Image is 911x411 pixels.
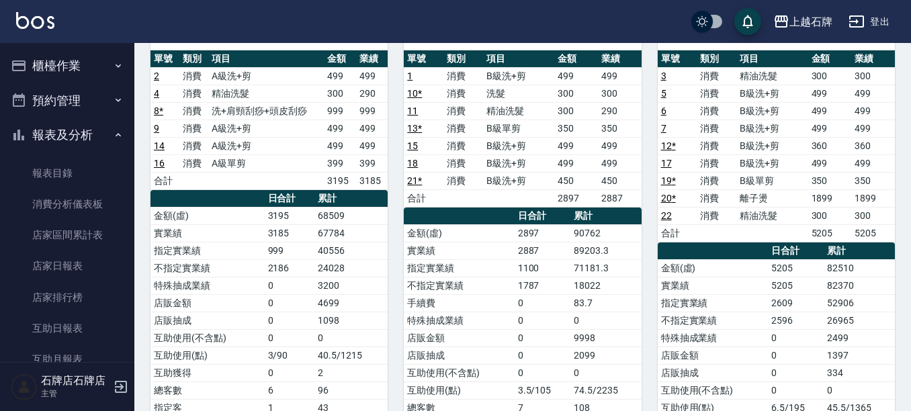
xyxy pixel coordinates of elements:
td: 9998 [570,329,642,347]
td: 0 [515,294,570,312]
td: 350 [851,172,895,189]
td: 指定實業績 [658,294,768,312]
td: 499 [851,154,895,172]
td: B級洗+剪 [483,67,554,85]
td: A級洗+剪 [208,67,324,85]
td: 不指定實業績 [150,259,265,277]
td: B級單剪 [483,120,554,137]
td: 0 [265,277,315,294]
td: 互助使用(不含點) [658,381,768,399]
a: 互助月報表 [5,344,129,375]
td: 83.7 [570,294,642,312]
td: 300 [851,207,895,224]
td: 82370 [824,277,895,294]
td: 店販抽成 [658,364,768,381]
a: 15 [407,140,418,151]
td: 499 [356,137,388,154]
td: 精油洗髮 [736,207,808,224]
td: 店販抽成 [150,312,265,329]
td: 300 [554,85,598,102]
td: 5205 [768,259,824,277]
td: B級洗+剪 [736,154,808,172]
td: 消費 [179,120,208,137]
td: 離子燙 [736,189,808,207]
td: 499 [598,137,642,154]
th: 類別 [443,50,483,68]
h5: 石牌店石牌店 [41,374,110,387]
a: 店家日報表 [5,250,129,281]
a: 報表目錄 [5,158,129,189]
td: 消費 [443,102,483,120]
td: 2099 [570,347,642,364]
td: 1098 [314,312,388,329]
td: 店販抽成 [404,347,514,364]
td: B級洗+剪 [736,120,808,137]
a: 3 [661,71,666,81]
td: 實業績 [150,224,265,242]
a: 6 [661,105,666,116]
td: 合計 [150,172,179,189]
td: 消費 [443,154,483,172]
td: 消費 [179,102,208,120]
td: 300 [598,85,642,102]
td: B級洗+剪 [736,137,808,154]
th: 金額 [554,50,598,68]
td: 499 [808,154,852,172]
th: 單號 [150,50,179,68]
td: B級洗+剪 [483,172,554,189]
td: 450 [598,172,642,189]
td: 300 [808,207,852,224]
td: 499 [808,85,852,102]
th: 累計 [314,190,388,208]
a: 18 [407,158,418,169]
td: 店販金額 [150,294,265,312]
td: 1899 [851,189,895,207]
td: 消費 [697,85,736,102]
td: 總客數 [150,381,265,399]
td: 89203.3 [570,242,642,259]
td: 互助獲得 [150,364,265,381]
td: 0 [265,312,315,329]
td: 499 [324,67,356,85]
a: 11 [407,105,418,116]
table: a dense table [404,50,641,208]
td: 洗髮 [483,85,554,102]
a: 店家排行榜 [5,282,129,313]
td: 40556 [314,242,388,259]
p: 主管 [41,387,110,400]
td: 6 [265,381,315,399]
td: 52906 [824,294,895,312]
th: 類別 [179,50,208,68]
td: 0 [515,364,570,381]
a: 互助日報表 [5,313,129,344]
td: 90762 [570,224,642,242]
td: A級洗+剪 [208,120,324,137]
button: 上越石牌 [768,8,838,36]
td: 店販金額 [404,329,514,347]
td: 5205 [851,224,895,242]
td: 金額(虛) [150,207,265,224]
td: 消費 [697,207,736,224]
td: B級洗+剪 [483,137,554,154]
td: 3195 [265,207,315,224]
td: 消費 [179,85,208,102]
td: 999 [324,102,356,120]
a: 4 [154,88,159,99]
td: 0 [570,312,642,329]
td: 499 [554,67,598,85]
a: 1 [407,71,413,81]
td: 消費 [443,120,483,137]
a: 消費分析儀表板 [5,189,129,220]
td: 洗+肩頸刮痧+頭皮刮痧 [208,102,324,120]
td: 74.5/2235 [570,381,642,399]
td: 290 [598,102,642,120]
th: 單號 [404,50,443,68]
td: 1787 [515,277,570,294]
td: 0 [768,381,824,399]
td: 499 [808,102,852,120]
a: 9 [154,123,159,134]
td: 合計 [658,224,697,242]
td: 特殊抽成業績 [658,329,768,347]
td: 40.5/1215 [314,347,388,364]
td: 350 [598,120,642,137]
